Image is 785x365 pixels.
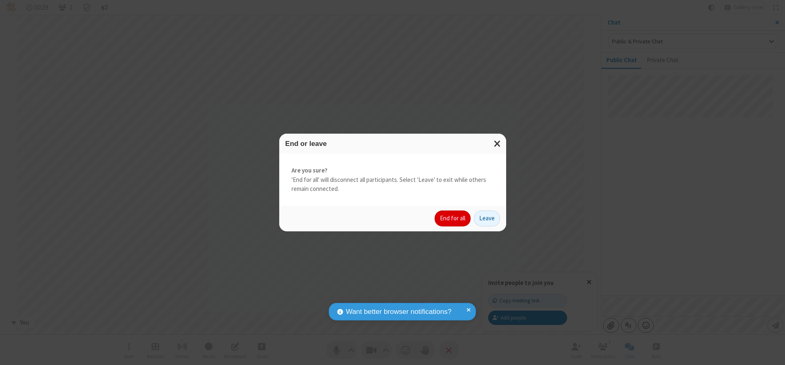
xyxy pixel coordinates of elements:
button: Close modal [489,134,506,154]
button: End for all [435,210,471,227]
h3: End or leave [285,140,500,148]
button: Leave [474,210,500,227]
span: Want better browser notifications? [346,307,451,317]
strong: Are you sure? [292,166,494,175]
div: 'End for all' will disconnect all participants. Select 'Leave' to exit while others remain connec... [279,154,506,206]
